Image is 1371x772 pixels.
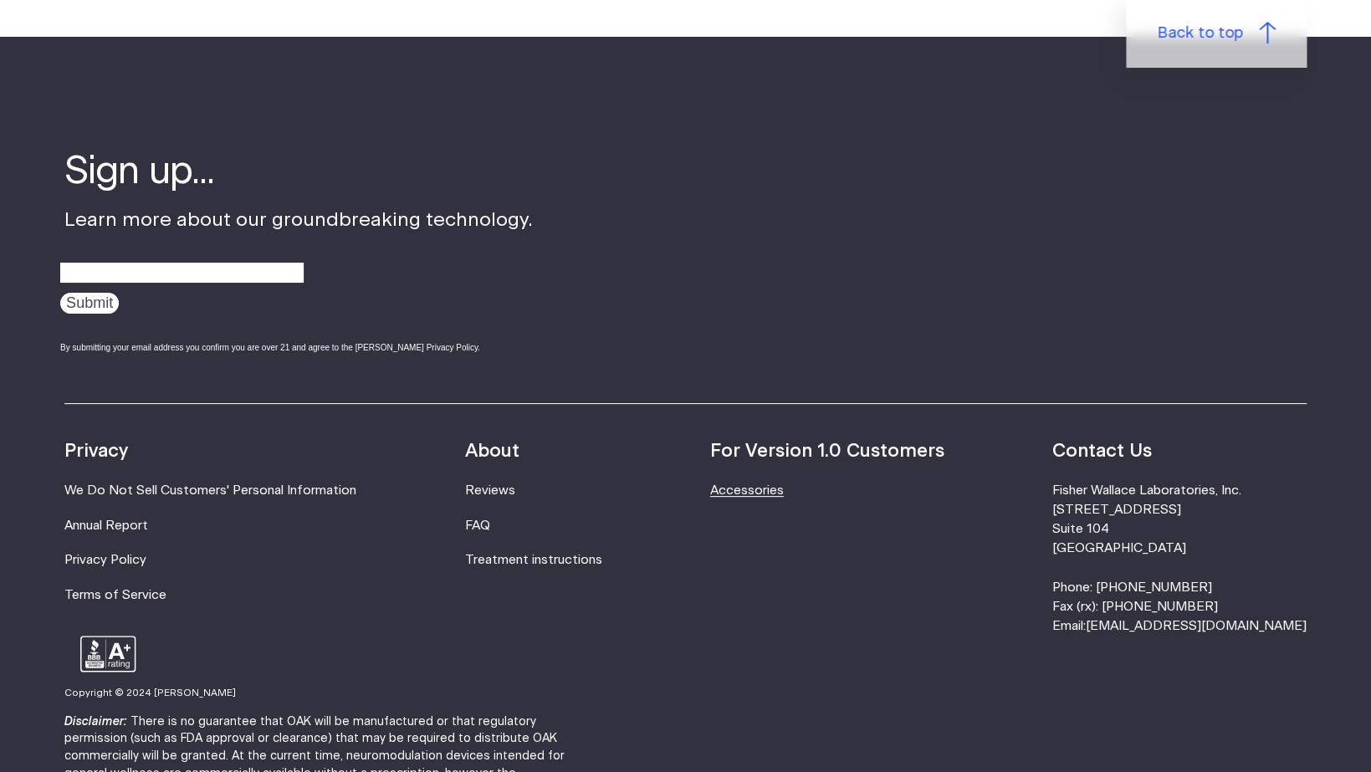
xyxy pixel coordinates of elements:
[64,589,166,601] a: Terms of Service
[1086,620,1307,632] a: [EMAIL_ADDRESS][DOMAIN_NAME]
[464,442,519,460] strong: About
[64,442,128,460] strong: Privacy
[64,554,146,566] a: Privacy Policy
[60,293,119,314] input: Submit
[1157,22,1243,45] span: Back to top
[710,484,784,497] a: Accessories
[464,554,601,566] a: Treatment instructions
[64,716,127,728] strong: Disclaimer:
[1052,442,1152,460] strong: Contact Us
[64,688,236,698] small: Copyright © 2024 [PERSON_NAME]
[64,519,148,532] a: Annual Report
[64,146,533,370] div: Learn more about our groundbreaking technology.
[710,442,944,460] strong: For Version 1.0 Customers
[464,519,489,532] a: FAQ
[64,146,533,198] h4: Sign up...
[1052,481,1307,636] li: Fisher Wallace Laboratories, Inc. [STREET_ADDRESS] Suite 104 [GEOGRAPHIC_DATA] Phone: [PHONE_NUMB...
[60,341,533,354] div: By submitting your email address you confirm you are over 21 and agree to the [PERSON_NAME] Priva...
[464,484,514,497] a: Reviews
[64,484,356,497] a: We Do Not Sell Customers' Personal Information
